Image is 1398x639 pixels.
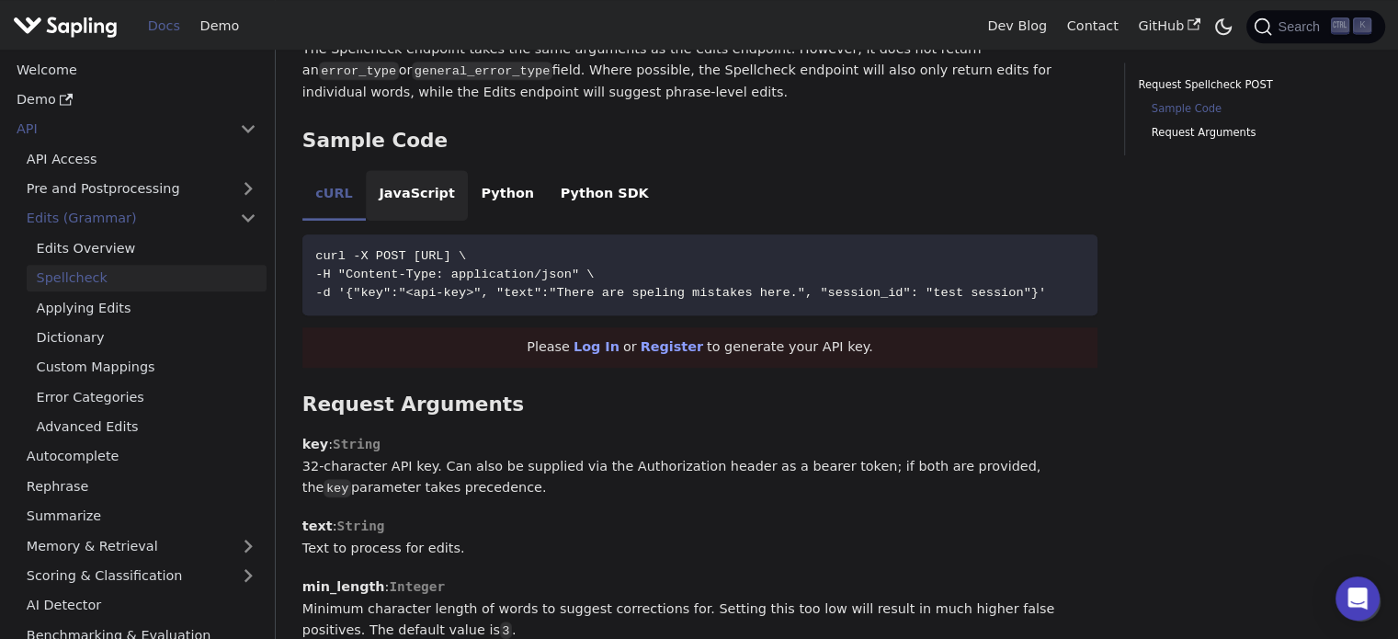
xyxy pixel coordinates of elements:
a: Scoring & Classification [17,563,267,589]
span: -H "Content-Type: application/json" \ [315,268,594,281]
code: general_error_type [412,62,551,80]
a: Pre and Postprocessing [17,176,267,202]
a: Custom Mappings [27,354,267,381]
strong: min_length [302,579,385,594]
span: String [333,437,381,451]
button: Search (Ctrl+K) [1246,10,1384,43]
a: Advanced Edits [27,414,267,440]
a: Docs [138,12,190,40]
code: key [324,479,350,497]
a: GitHub [1128,12,1210,40]
span: Integer [389,579,445,594]
a: Dev Blog [977,12,1056,40]
button: Switch between dark and light mode (currently dark mode) [1210,13,1237,40]
a: Sapling.ai [13,13,124,40]
a: Log In [574,339,619,354]
a: Summarize [17,503,267,530]
a: Request Spellcheck POST [1138,76,1365,94]
p: : 32-character API key. Can also be supplied via the Authorization header as a bearer token; if b... [302,434,1097,499]
a: Edits (Grammar) [17,205,267,232]
p: : Text to process for edits. [302,516,1097,560]
a: Register [641,339,703,354]
img: Sapling.ai [13,13,118,40]
a: Applying Edits [27,294,267,321]
button: Collapse sidebar category 'API' [230,116,267,143]
span: Search [1272,19,1331,34]
a: Rephrase [17,473,267,499]
a: Contact [1057,12,1129,40]
li: Python SDK [547,170,662,222]
a: AI Detector [17,592,267,619]
strong: text [302,519,333,533]
a: Demo [6,86,267,113]
p: The Spellcheck endpoint takes the same arguments as the edits endpoint. However, it does not retu... [302,39,1097,104]
li: Python [468,170,547,222]
a: API Access [17,145,267,172]
a: Memory & Retrieval [17,532,267,559]
a: Edits Overview [27,234,267,261]
h3: Request Arguments [302,393,1097,417]
a: Dictionary [27,325,267,351]
a: Autocomplete [17,443,267,470]
a: API [6,116,230,143]
li: cURL [302,170,366,222]
span: String [336,519,384,533]
a: Error Categories [27,383,267,410]
span: -d '{"key":"<api-key>", "text":"There are speling mistakes here.", "session_id": "test session"}' [315,286,1046,300]
div: Please or to generate your API key. [302,327,1097,368]
a: Demo [190,12,249,40]
code: error_type [319,62,399,80]
li: JavaScript [366,170,468,222]
kbd: K [1353,17,1371,34]
a: Welcome [6,56,267,83]
h3: Sample Code [302,129,1097,154]
span: curl -X POST [URL] \ [315,249,466,263]
a: Spellcheck [27,265,267,291]
strong: key [302,437,328,451]
a: Request Arguments [1152,124,1358,142]
div: Open Intercom Messenger [1335,576,1380,621]
a: Sample Code [1152,100,1358,118]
